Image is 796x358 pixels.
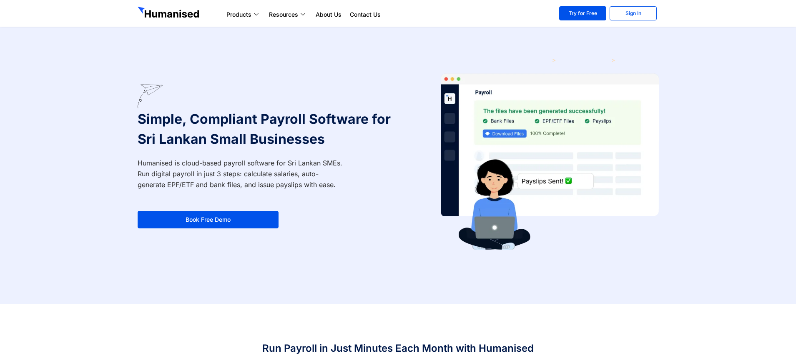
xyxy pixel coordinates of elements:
[265,10,311,20] a: Resources
[559,6,606,20] a: Try for Free
[311,10,346,20] a: About Us
[610,6,657,20] a: Sign In
[138,342,659,355] h3: Run Payroll in Just Minutes Each Month with Humanised
[138,7,201,20] img: GetHumanised Logo
[222,10,265,20] a: Products
[138,109,394,149] h1: Simple, Compliant Payroll Software for Sri Lankan Small Businesses
[138,158,343,190] p: Humanised is cloud-based payroll software for Sri Lankan SMEs. Run digital payroll in just 3 step...
[138,211,279,228] a: Book Free Demo
[346,10,385,20] a: Contact Us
